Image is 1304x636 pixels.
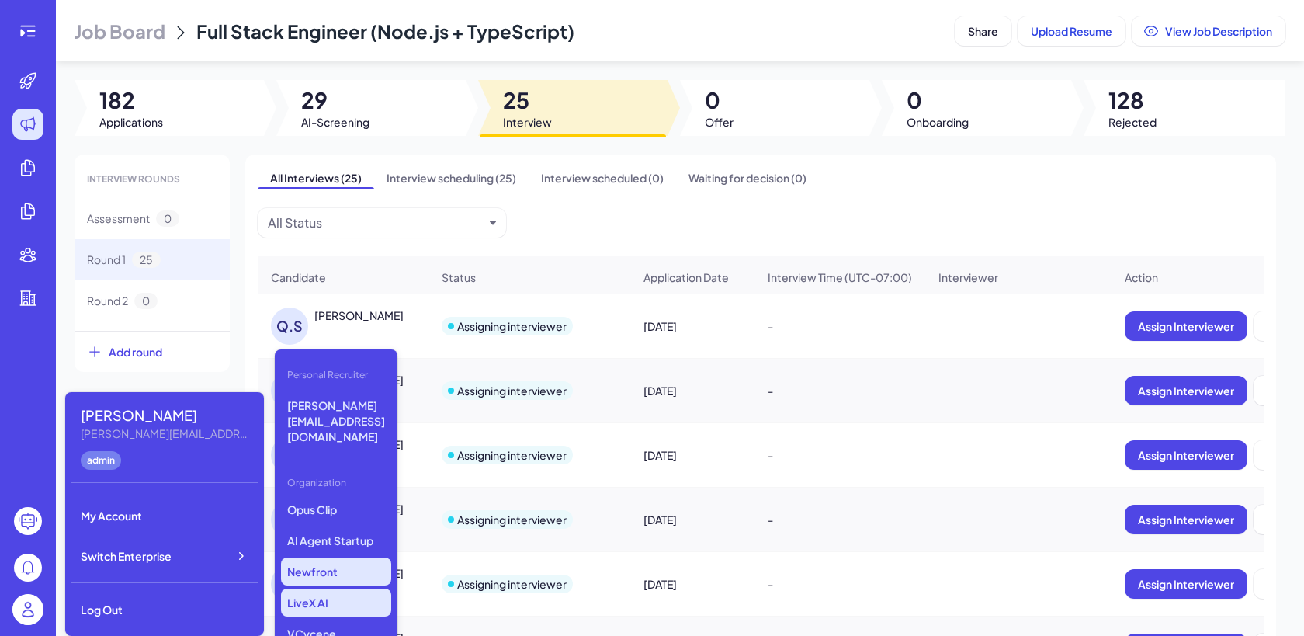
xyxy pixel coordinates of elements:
div: - [755,369,924,412]
span: Interview [503,114,552,130]
div: - [755,562,924,606]
div: - [755,304,924,348]
span: Share [968,24,998,38]
div: Assigning interviewer [457,318,567,334]
span: Add round [109,344,162,360]
button: Add round [75,331,230,372]
button: Assign Interviewer [1125,505,1247,534]
div: [DATE] [631,562,754,606]
span: Rejected [1108,114,1157,130]
div: Assigning interviewer [457,512,567,527]
div: - [755,433,924,477]
div: INTERVIEW ROUNDS [75,161,230,198]
div: admin [81,451,121,470]
span: Assessment [87,210,150,227]
div: - [755,498,924,541]
div: Assigning interviewer [457,447,567,463]
div: S.B [271,372,308,409]
img: user_logo.png [12,594,43,625]
button: View Job Description [1132,16,1285,46]
span: Assign Interviewer [1138,319,1234,333]
span: 0 [705,86,733,114]
p: Opus Clip [281,495,391,523]
div: Quantong Shen [314,308,404,323]
div: Q.S [271,308,308,345]
p: Newfront [281,558,391,586]
span: All Interviews (25) [258,167,374,189]
div: [DATE] [631,498,754,541]
p: LiveX AI [281,589,391,617]
div: Maggie [81,405,251,426]
p: AI Agent Startup [281,527,391,554]
span: Assign Interviewer [1138,577,1234,591]
span: Round 2 [87,293,128,309]
span: 25 [503,86,552,114]
span: 182 [99,86,163,114]
div: Personal Recruiter [281,362,391,388]
button: Assign Interviewer [1125,311,1247,341]
div: [DATE] [631,304,754,348]
span: Interviewer [938,269,998,285]
span: Switch Enterprise [81,548,172,564]
p: [PERSON_NAME][EMAIL_ADDRESS][DOMAIN_NAME] [281,391,391,450]
span: 0 [134,293,158,309]
div: Maggie@joinbrix.com [81,426,251,442]
span: 25 [132,252,161,268]
span: AI-Screening [301,114,369,130]
button: Upload Resume [1018,16,1125,46]
span: Offer [705,114,733,130]
span: Assign Interviewer [1138,513,1234,527]
div: [DATE] [631,369,754,412]
button: Assign Interviewer [1125,440,1247,470]
div: Log Out [71,593,258,627]
span: Assign Interviewer [1138,384,1234,398]
button: Assign Interviewer [1125,376,1247,405]
span: Status [442,269,476,285]
div: O.W [271,436,308,474]
span: 128 [1108,86,1157,114]
span: Job Board [75,19,165,43]
span: Applications [99,114,163,130]
span: Interview Time (UTC-07:00) [768,269,912,285]
span: Application Date [643,269,729,285]
span: Full Stack Engineer (Node.js + TypeScript) [196,19,574,43]
span: Onboarding [907,114,969,130]
button: All Status [268,214,484,232]
span: 0 [156,210,179,227]
div: Organization [281,470,391,496]
div: All Status [268,214,322,232]
button: Share [955,16,1011,46]
div: T.C [271,501,308,538]
span: Candidate [271,269,326,285]
div: Assigning interviewer [457,383,567,398]
div: My Account [71,499,258,533]
span: 0 [907,86,969,114]
div: Assigning interviewer [457,576,567,592]
div: S.C [271,565,308,603]
span: Waiting for decision (0) [676,167,819,189]
div: [DATE] [631,433,754,477]
span: Interview scheduling (25) [374,167,529,189]
span: Action [1125,269,1158,285]
span: Assign Interviewer [1138,448,1234,462]
span: 29 [301,86,369,114]
button: Assign Interviewer [1125,569,1247,599]
span: Round 1 [87,252,126,268]
span: Interview scheduled (0) [529,167,676,189]
span: View Job Description [1165,24,1272,38]
span: Upload Resume [1031,24,1112,38]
